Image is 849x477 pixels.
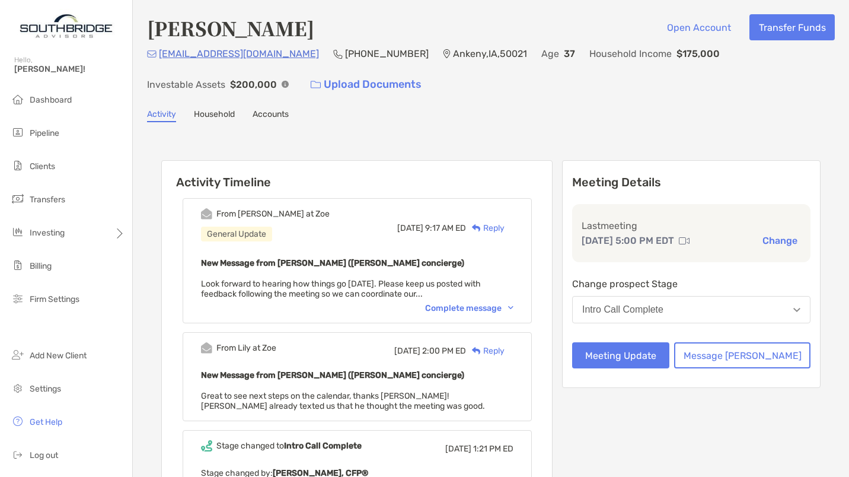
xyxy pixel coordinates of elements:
img: transfers icon [11,192,25,206]
p: Meeting Details [572,175,810,190]
img: Email Icon [147,50,157,58]
p: $175,000 [676,46,720,61]
div: From [PERSON_NAME] at Zoe [216,209,330,219]
span: Settings [30,384,61,394]
p: [EMAIL_ADDRESS][DOMAIN_NAME] [159,46,319,61]
img: Event icon [201,208,212,220]
img: Reply icon [472,347,481,355]
img: get-help icon [11,414,25,428]
span: Firm Settings [30,294,79,304]
p: Investable Assets [147,77,225,92]
img: investing icon [11,225,25,239]
span: Add New Client [30,351,87,361]
a: Activity [147,109,176,122]
button: Change [759,234,801,247]
img: communication type [679,236,690,246]
p: [PHONE_NUMBER] [345,46,429,61]
div: Stage changed to [216,441,362,451]
p: Change prospect Stage [572,276,810,291]
b: New Message from [PERSON_NAME] ([PERSON_NAME] concierge) [201,258,464,268]
img: billing icon [11,258,25,272]
p: Age [541,46,559,61]
button: Message [PERSON_NAME] [674,342,810,368]
span: 9:17 AM ED [425,223,466,233]
img: clients icon [11,158,25,173]
span: Look forward to hearing how things go [DATE]. Please keep us posted with feedback following the m... [201,279,481,299]
span: Clients [30,161,55,171]
span: [PERSON_NAME]! [14,64,125,74]
img: Info Icon [282,81,289,88]
span: Investing [30,228,65,238]
img: Location Icon [443,49,451,59]
span: [DATE] [445,444,471,454]
span: Billing [30,261,52,271]
button: Transfer Funds [749,14,835,40]
img: settings icon [11,381,25,395]
span: Transfers [30,195,65,205]
img: Phone Icon [333,49,343,59]
p: Last meeting [582,218,801,233]
button: Intro Call Complete [572,296,810,323]
span: [DATE] [394,346,420,356]
button: Meeting Update [572,342,669,368]
div: Reply [466,222,505,234]
img: add_new_client icon [11,348,25,362]
div: Reply [466,345,505,357]
button: Open Account [658,14,740,40]
span: Pipeline [30,128,59,138]
img: Event icon [201,440,212,451]
span: Log out [30,450,58,460]
div: Complete message [425,303,513,313]
p: Household Income [589,46,672,61]
img: pipeline icon [11,125,25,139]
a: Upload Documents [303,72,429,97]
img: Open dropdown arrow [793,308,800,312]
a: Accounts [253,109,289,122]
img: Chevron icon [508,306,513,310]
span: 1:21 PM ED [473,444,513,454]
span: 2:00 PM ED [422,346,466,356]
div: General Update [201,227,272,241]
b: New Message from [PERSON_NAME] ([PERSON_NAME] concierge) [201,370,464,380]
h6: Activity Timeline [162,161,552,189]
p: Ankeny , IA , 50021 [453,46,527,61]
p: $200,000 [230,77,277,92]
b: Intro Call Complete [284,441,362,451]
img: Zoe Logo [14,5,118,47]
div: Intro Call Complete [582,304,663,315]
span: Get Help [30,417,62,427]
span: Dashboard [30,95,72,105]
span: [DATE] [397,223,423,233]
p: 37 [564,46,575,61]
a: Household [194,109,235,122]
img: logout icon [11,447,25,462]
img: Reply icon [472,224,481,232]
span: Great to see next steps on the calendar, thanks [PERSON_NAME]! [PERSON_NAME] already texted us th... [201,391,485,411]
img: Event icon [201,342,212,354]
div: From Lily at Zoe [216,343,276,353]
img: dashboard icon [11,92,25,106]
img: button icon [311,81,321,89]
h4: [PERSON_NAME] [147,14,314,42]
p: [DATE] 5:00 PM EDT [582,233,674,248]
img: firm-settings icon [11,291,25,306]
